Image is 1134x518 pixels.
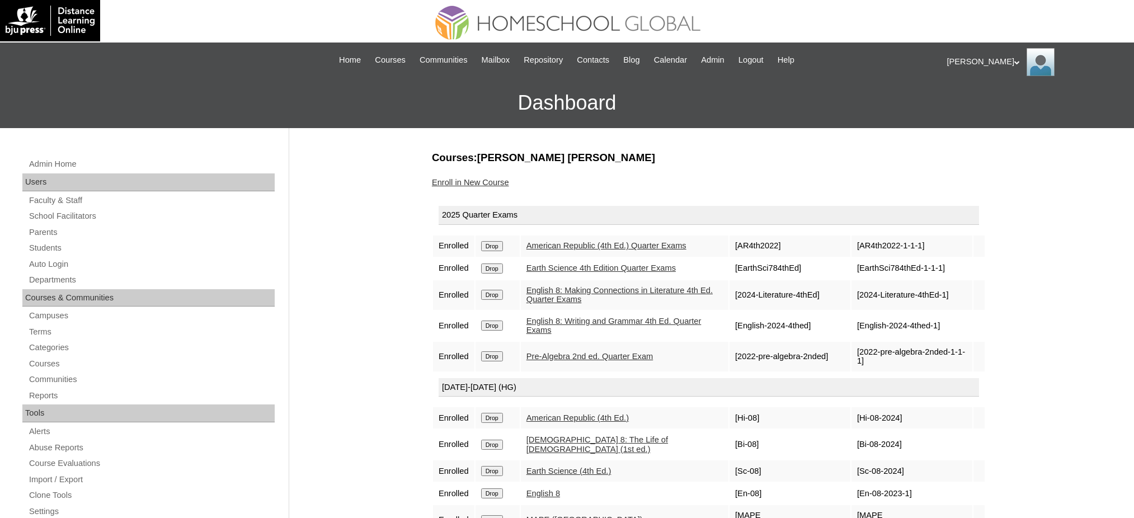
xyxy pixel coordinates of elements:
[6,6,95,36] img: logo-white.png
[526,489,560,498] a: English 8
[730,258,850,279] td: [EarthSci784thEd]
[375,54,406,67] span: Courses
[439,206,979,225] div: 2025 Quarter Exams
[730,311,850,341] td: [English-2024-4thed]
[476,54,516,67] a: Mailbox
[738,54,764,67] span: Logout
[432,150,986,165] h3: Courses:[PERSON_NAME] [PERSON_NAME]
[851,430,972,459] td: [Bi-08-2024]
[577,54,609,67] span: Contacts
[524,54,563,67] span: Repository
[432,178,509,187] a: Enroll in New Course
[730,430,850,459] td: [Bi-08]
[526,241,686,250] a: American Republic (4th Ed.) Quarter Exams
[28,473,275,487] a: Import / Export
[526,263,676,272] a: Earth Science 4th Edition Quarter Exams
[851,460,972,482] td: [Sc-08-2024]
[623,54,639,67] span: Blog
[730,407,850,428] td: [Hi-08]
[733,54,769,67] a: Logout
[439,378,979,397] div: [DATE]-[DATE] (HG)
[730,236,850,257] td: [AR4th2022]
[851,258,972,279] td: [EarthSci784thEd-1-1-1]
[947,48,1123,76] div: [PERSON_NAME]
[1027,48,1055,76] img: Ariane Ebuen
[526,352,653,361] a: Pre-Algebra 2nd ed. Quarter Exam
[28,441,275,455] a: Abuse Reports
[22,173,275,191] div: Users
[28,456,275,470] a: Course Evaluations
[339,54,361,67] span: Home
[851,483,972,504] td: [En-08-2023-1]
[28,209,275,223] a: School Facilitators
[851,342,972,371] td: [2022-pre-algebra-2nded-1-1-1]
[28,157,275,171] a: Admin Home
[28,389,275,403] a: Reports
[414,54,473,67] a: Communities
[778,54,794,67] span: Help
[28,309,275,323] a: Campuses
[618,54,645,67] a: Blog
[851,236,972,257] td: [AR4th2022-1-1-1]
[701,54,724,67] span: Admin
[433,460,474,482] td: Enrolled
[526,413,629,422] a: American Republic (4th Ed.)
[28,425,275,439] a: Alerts
[851,407,972,428] td: [Hi-08-2024]
[28,357,275,371] a: Courses
[730,483,850,504] td: [En-08]
[28,241,275,255] a: Students
[333,54,366,67] a: Home
[518,54,568,67] a: Repository
[772,54,800,67] a: Help
[28,488,275,502] a: Clone Tools
[526,317,702,335] a: English 8: Writing and Grammar 4th Ed. Quarter Exams
[648,54,693,67] a: Calendar
[22,404,275,422] div: Tools
[481,440,503,450] input: Drop
[481,241,503,251] input: Drop
[851,311,972,341] td: [English-2024-4thed-1]
[433,483,474,504] td: Enrolled
[481,466,503,476] input: Drop
[433,311,474,341] td: Enrolled
[22,289,275,307] div: Courses & Communities
[28,194,275,208] a: Faculty & Staff
[481,488,503,498] input: Drop
[526,286,713,304] a: English 8: Making Connections in Literature 4th Ed. Quarter Exams
[433,280,474,310] td: Enrolled
[28,373,275,387] a: Communities
[28,225,275,239] a: Parents
[420,54,468,67] span: Communities
[481,351,503,361] input: Drop
[482,54,510,67] span: Mailbox
[481,263,503,274] input: Drop
[28,257,275,271] a: Auto Login
[28,325,275,339] a: Terms
[481,413,503,423] input: Drop
[6,78,1128,128] h3: Dashboard
[730,342,850,371] td: [2022-pre-algebra-2nded]
[526,435,668,454] a: [DEMOGRAPHIC_DATA] 8: The Life of [DEMOGRAPHIC_DATA] (1st ed.)
[28,341,275,355] a: Categories
[433,407,474,428] td: Enrolled
[695,54,730,67] a: Admin
[526,467,611,475] a: Earth Science (4th Ed.)
[571,54,615,67] a: Contacts
[433,430,474,459] td: Enrolled
[481,321,503,331] input: Drop
[433,342,474,371] td: Enrolled
[433,258,474,279] td: Enrolled
[481,290,503,300] input: Drop
[730,280,850,310] td: [2024-Literature-4thEd]
[730,460,850,482] td: [Sc-08]
[851,280,972,310] td: [2024-Literature-4thEd-1]
[433,236,474,257] td: Enrolled
[654,54,687,67] span: Calendar
[369,54,411,67] a: Courses
[28,273,275,287] a: Departments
